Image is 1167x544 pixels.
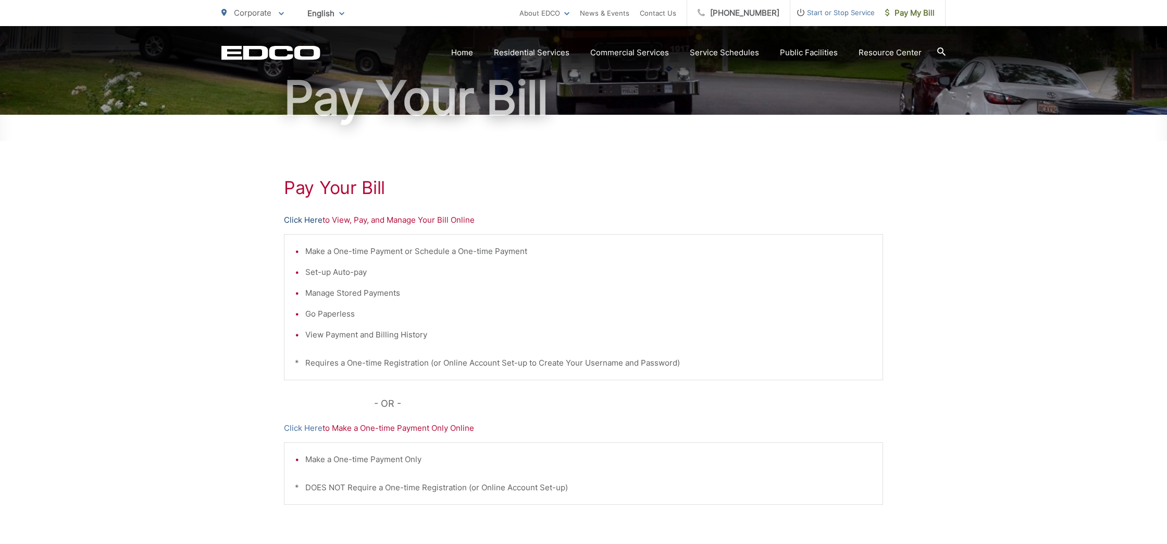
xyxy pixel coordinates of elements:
a: Resource Center [859,46,922,59]
li: Make a One-time Payment or Schedule a One-time Payment [305,245,872,258]
a: News & Events [580,7,629,19]
p: - OR - [374,396,884,412]
li: Set-up Auto-pay [305,266,872,279]
p: * Requires a One-time Registration (or Online Account Set-up to Create Your Username and Password) [295,357,872,369]
li: View Payment and Billing History [305,329,872,341]
span: English [300,4,352,22]
a: Home [451,46,473,59]
span: Pay My Bill [885,7,935,19]
p: * DOES NOT Require a One-time Registration (or Online Account Set-up) [295,481,872,494]
a: Residential Services [494,46,569,59]
h1: Pay Your Bill [284,177,883,198]
a: Click Here [284,214,322,226]
li: Make a One-time Payment Only [305,453,872,466]
a: Public Facilities [780,46,838,59]
li: Manage Stored Payments [305,287,872,299]
a: About EDCO [519,7,569,19]
p: to Make a One-time Payment Only Online [284,422,883,434]
a: Contact Us [640,7,676,19]
a: Click Here [284,422,322,434]
h1: Pay Your Bill [221,72,946,124]
li: Go Paperless [305,308,872,320]
span: Corporate [234,8,271,18]
a: Service Schedules [690,46,759,59]
a: Commercial Services [590,46,669,59]
a: EDCD logo. Return to the homepage. [221,45,320,60]
p: to View, Pay, and Manage Your Bill Online [284,214,883,226]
